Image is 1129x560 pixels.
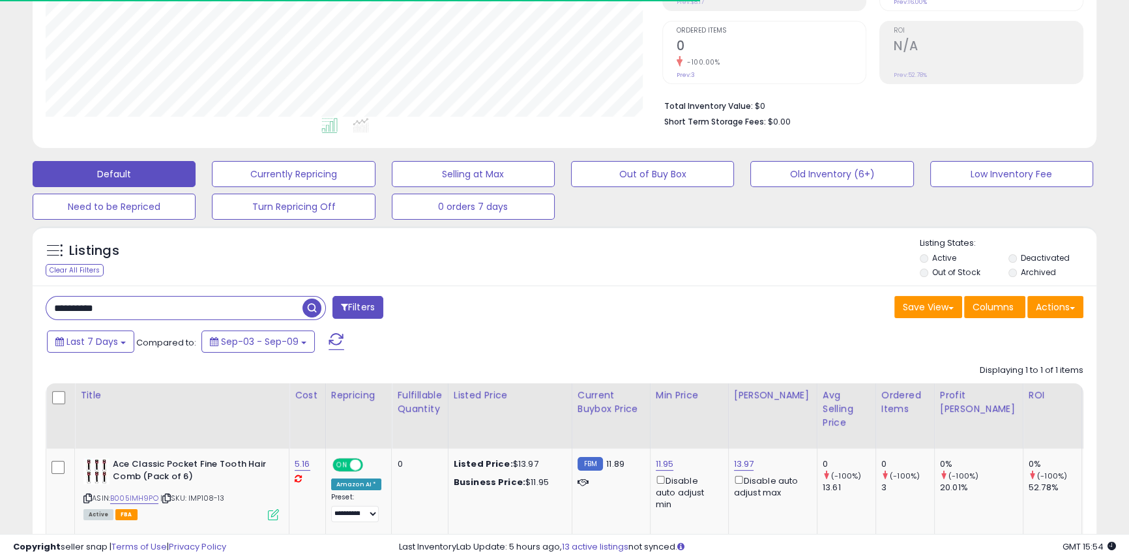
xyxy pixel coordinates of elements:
[656,389,723,402] div: Min Price
[973,301,1014,314] span: Columns
[332,296,383,319] button: Filters
[331,479,382,490] div: Amazon AI *
[920,237,1096,250] p: Listing States:
[734,458,754,471] a: 13.97
[69,242,119,260] h5: Listings
[33,194,196,220] button: Need to be Repriced
[454,476,525,488] b: Business Price:
[83,458,110,484] img: 41NWxCJIcoL._SL40_.jpg
[677,71,695,79] small: Prev: 3
[881,389,929,416] div: Ordered Items
[66,335,118,348] span: Last 7 Days
[682,57,720,67] small: -100.00%
[83,509,113,520] span: All listings currently available for purchase on Amazon
[940,482,1023,494] div: 20.01%
[399,541,1116,553] div: Last InventoryLab Update: 5 hours ago, not synced.
[664,116,766,127] b: Short Term Storage Fees:
[734,473,807,499] div: Disable auto adjust max
[331,493,382,522] div: Preset:
[571,161,734,187] button: Out of Buy Box
[392,194,555,220] button: 0 orders 7 days
[894,38,1083,56] h2: N/A
[894,296,962,318] button: Save View
[295,389,320,402] div: Cost
[881,458,934,470] div: 0
[33,161,196,187] button: Default
[578,389,645,416] div: Current Buybox Price
[664,97,1074,113] li: $0
[212,161,375,187] button: Currently Repricing
[221,335,299,348] span: Sep-03 - Sep-09
[113,458,271,486] b: Ace Classic Pocket Fine Tooth Hair Comb (Pack of 6)
[1021,267,1056,278] label: Archived
[831,471,861,481] small: (-100%)
[331,389,387,402] div: Repricing
[136,336,196,349] span: Compared to:
[13,540,61,553] strong: Copyright
[1021,252,1070,263] label: Deactivated
[1063,540,1116,553] span: 2025-09-17 15:54 GMT
[677,38,866,56] h2: 0
[80,389,284,402] div: Title
[890,471,920,481] small: (-100%)
[83,458,279,519] div: ASIN:
[1029,458,1081,470] div: 0%
[160,493,225,503] span: | SKU: IMP108-13
[361,460,382,471] span: OFF
[768,115,791,128] span: $0.00
[664,100,753,111] b: Total Inventory Value:
[111,540,167,553] a: Terms of Use
[932,267,980,278] label: Out of Stock
[13,541,226,553] div: seller snap | |
[940,458,1023,470] div: 0%
[677,27,866,35] span: Ordered Items
[201,331,315,353] button: Sep-03 - Sep-09
[397,389,442,416] div: Fulfillable Quantity
[454,458,513,470] b: Listed Price:
[656,473,718,510] div: Disable auto adjust min
[46,264,104,276] div: Clear All Filters
[606,458,624,470] span: 11.89
[397,458,437,470] div: 0
[110,493,158,504] a: B005IMH9PO
[823,389,870,430] div: Avg Selling Price
[1037,471,1067,481] small: (-100%)
[454,458,562,470] div: $13.97
[932,252,956,263] label: Active
[169,540,226,553] a: Privacy Policy
[212,194,375,220] button: Turn Repricing Off
[980,364,1083,377] div: Displaying 1 to 1 of 1 items
[894,71,927,79] small: Prev: 52.78%
[1027,296,1083,318] button: Actions
[1029,389,1076,402] div: ROI
[881,482,934,494] div: 3
[454,477,562,488] div: $11.95
[750,161,913,187] button: Old Inventory (6+)
[894,27,1083,35] span: ROI
[295,458,310,471] a: 5.16
[334,460,350,471] span: ON
[940,389,1018,416] div: Profit [PERSON_NAME]
[656,458,674,471] a: 11.95
[115,509,138,520] span: FBA
[964,296,1025,318] button: Columns
[823,458,875,470] div: 0
[578,457,603,471] small: FBM
[930,161,1093,187] button: Low Inventory Fee
[47,331,134,353] button: Last 7 Days
[734,389,812,402] div: [PERSON_NAME]
[392,161,555,187] button: Selling at Max
[454,389,566,402] div: Listed Price
[948,471,978,481] small: (-100%)
[823,482,875,494] div: 13.61
[1029,482,1081,494] div: 52.78%
[562,540,628,553] a: 13 active listings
